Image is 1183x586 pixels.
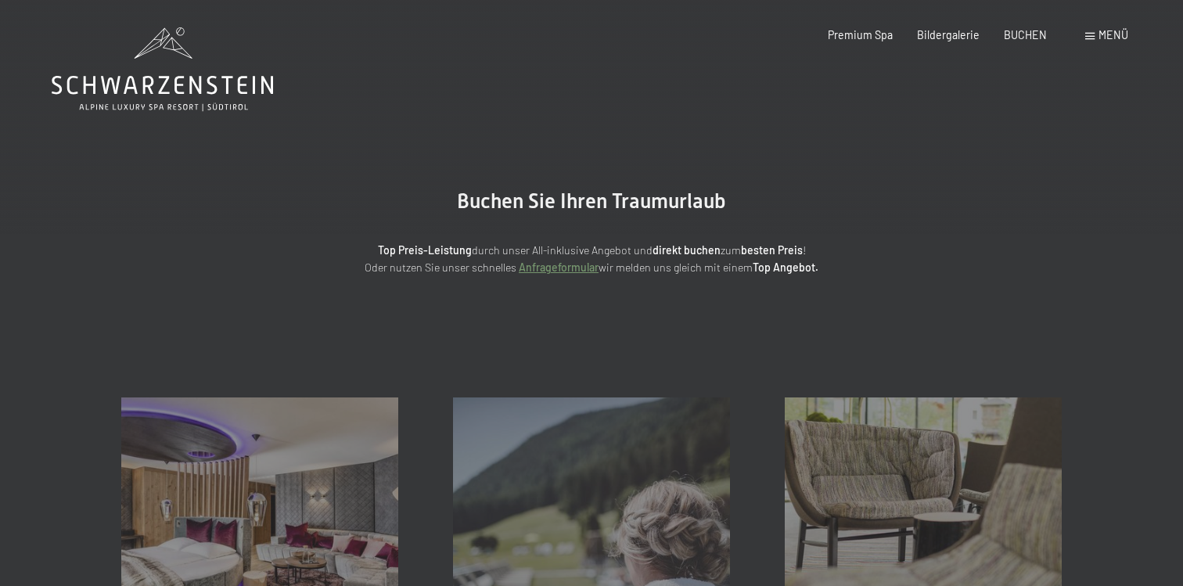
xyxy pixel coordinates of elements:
strong: Top Preis-Leistung [378,243,472,257]
a: Bildergalerie [917,28,980,41]
a: BUCHEN [1004,28,1047,41]
a: Premium Spa [828,28,893,41]
p: durch unser All-inklusive Angebot und zum ! Oder nutzen Sie unser schnelles wir melden uns gleich... [247,242,936,277]
span: Menü [1098,28,1128,41]
strong: direkt buchen [653,243,721,257]
strong: besten Preis [741,243,803,257]
strong: Top Angebot. [753,261,818,274]
span: Buchen Sie Ihren Traumurlaub [457,189,726,213]
a: Anfrageformular [519,261,599,274]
